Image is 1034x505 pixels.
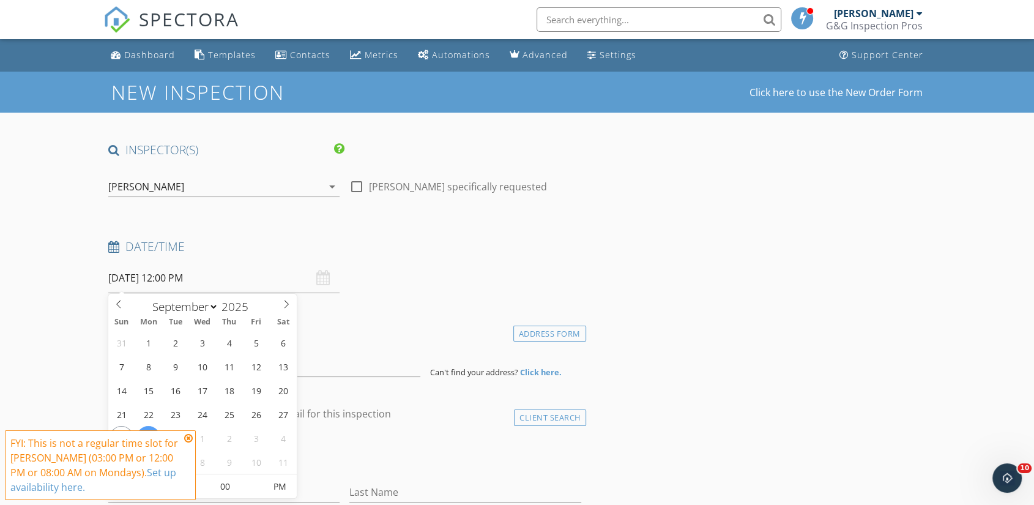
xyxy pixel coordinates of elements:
span: September 20, 2025 [271,378,295,402]
span: September 30, 2025 [163,426,187,450]
a: Advanced [505,44,573,67]
span: October 2, 2025 [217,426,241,450]
div: Client Search [514,410,586,426]
span: October 3, 2025 [244,426,268,450]
label: Enable Client CC email for this inspection [203,408,391,420]
span: September 6, 2025 [271,331,295,354]
span: September 16, 2025 [163,378,187,402]
span: Click to toggle [262,474,296,499]
span: September 29, 2025 [136,426,160,450]
span: September 18, 2025 [217,378,241,402]
iframe: Intercom live chat [992,463,1022,493]
h1: New Inspection [111,81,382,103]
span: September 13, 2025 [271,354,295,378]
span: September 23, 2025 [163,402,187,426]
label: [PERSON_NAME] specifically requested [369,181,547,193]
a: SPECTORA [103,17,239,42]
span: September 22, 2025 [136,402,160,426]
div: Contacts [290,49,330,61]
div: FYI: This is not a regular time slot for [PERSON_NAME] (03:00 PM or 12:00 PM or 08:00 AM on Monda... [10,436,180,495]
i: arrow_drop_down [325,179,340,194]
span: September 27, 2025 [271,402,295,426]
div: Settings [600,49,636,61]
a: Support Center [835,44,928,67]
strong: Click here. [520,367,562,378]
span: September 15, 2025 [136,378,160,402]
span: September 19, 2025 [244,378,268,402]
input: Year [218,299,259,315]
input: Search everything... [537,7,781,32]
a: Templates [190,44,261,67]
span: September 14, 2025 [110,378,133,402]
div: [PERSON_NAME] [834,7,913,20]
span: Sun [108,318,135,326]
span: September 25, 2025 [217,402,241,426]
div: Dashboard [124,49,175,61]
span: September 26, 2025 [244,402,268,426]
span: September 1, 2025 [136,331,160,354]
span: September 21, 2025 [110,402,133,426]
span: September 17, 2025 [190,378,214,402]
span: October 4, 2025 [271,426,295,450]
img: The Best Home Inspection Software - Spectora [103,6,130,33]
a: Automations (Basic) [413,44,495,67]
div: G&G Inspection Pros [826,20,923,32]
span: Mon [135,318,162,326]
span: September 4, 2025 [217,331,241,354]
div: Automations [432,49,490,61]
div: Metrics [365,49,398,61]
span: September 24, 2025 [190,402,214,426]
span: Wed [189,318,216,326]
a: Settings [582,44,641,67]
a: Metrics [345,44,403,67]
h4: Date/Time [108,239,581,255]
span: September 28, 2025 [110,426,133,450]
a: Dashboard [106,44,180,67]
span: September 11, 2025 [217,354,241,378]
span: September 3, 2025 [190,331,214,354]
span: September 12, 2025 [244,354,268,378]
span: Sat [270,318,297,326]
h4: Location [108,323,581,339]
span: September 2, 2025 [163,331,187,354]
span: Thu [216,318,243,326]
span: October 8, 2025 [190,450,214,474]
span: October 1, 2025 [190,426,214,450]
span: September 5, 2025 [244,331,268,354]
span: August 31, 2025 [110,331,133,354]
span: Can't find your address? [430,367,518,378]
span: 10 [1017,463,1032,473]
span: September 9, 2025 [163,354,187,378]
span: October 11, 2025 [271,450,295,474]
span: Fri [243,318,270,326]
div: Address Form [513,326,586,342]
span: Tue [162,318,189,326]
span: September 7, 2025 [110,354,133,378]
a: Click here to use the New Order Form [749,88,923,97]
div: Templates [208,49,256,61]
a: Contacts [270,44,335,67]
input: Select date [108,263,340,293]
span: September 10, 2025 [190,354,214,378]
span: SPECTORA [139,6,239,32]
div: [PERSON_NAME] [108,181,184,192]
span: October 10, 2025 [244,450,268,474]
h4: INSPECTOR(S) [108,142,344,158]
span: October 9, 2025 [217,450,241,474]
div: Advanced [523,49,568,61]
span: September 8, 2025 [136,354,160,378]
div: Support Center [852,49,923,61]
